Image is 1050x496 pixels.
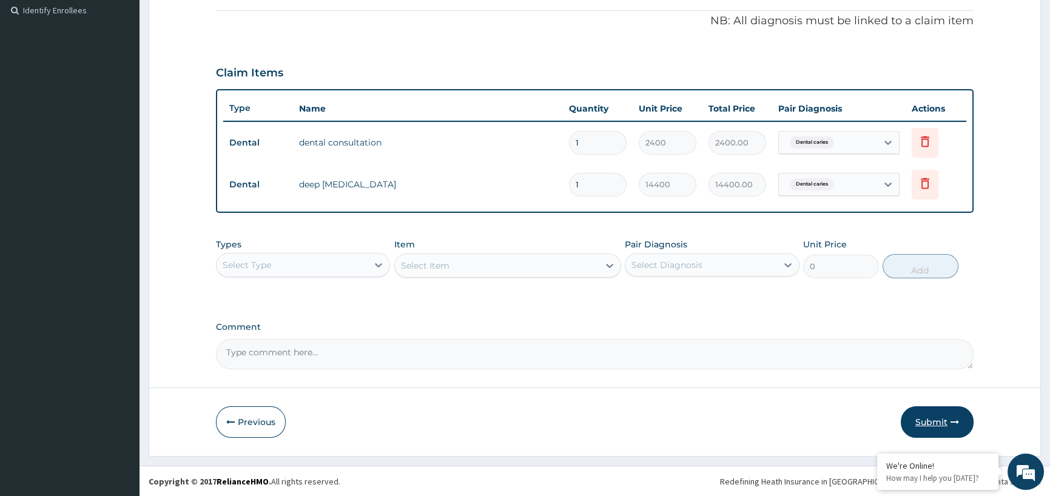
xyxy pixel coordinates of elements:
a: RelianceHMO [217,476,269,487]
th: Name [293,96,563,121]
td: dental consultation [293,130,563,155]
td: deep [MEDICAL_DATA] [293,172,563,196]
label: Item [394,238,415,250]
button: Add [883,254,958,278]
div: Select Type [223,259,271,271]
span: We're online! [70,153,167,275]
textarea: Type your message and hit 'Enter' [6,331,231,374]
th: Type [223,97,293,119]
button: Submit [901,406,974,438]
div: Redefining Heath Insurance in [GEOGRAPHIC_DATA] using Telemedicine and Data Science! [720,475,1041,488]
p: How may I help you today? [886,473,989,483]
span: Dental caries [790,136,834,149]
label: Unit Price [803,238,847,250]
td: Dental [223,132,293,154]
label: Comment [216,322,974,332]
th: Quantity [563,96,633,121]
label: Types [216,240,241,250]
th: Unit Price [633,96,702,121]
p: NB: All diagnosis must be linked to a claim item [216,13,974,29]
label: Pair Diagnosis [625,238,687,250]
h3: Claim Items [216,67,283,80]
th: Total Price [702,96,772,121]
div: Chat with us now [63,68,204,84]
th: Actions [906,96,966,121]
button: Previous [216,406,286,438]
img: d_794563401_company_1708531726252_794563401 [22,61,49,91]
th: Pair Diagnosis [772,96,906,121]
td: Dental [223,173,293,196]
span: Dental caries [790,178,834,190]
div: Select Diagnosis [631,259,702,271]
div: Minimize live chat window [199,6,228,35]
strong: Copyright © 2017 . [149,476,271,487]
div: We're Online! [886,460,989,471]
